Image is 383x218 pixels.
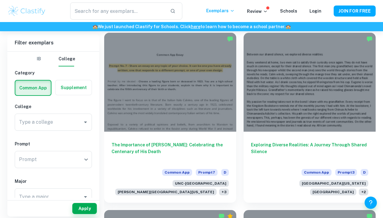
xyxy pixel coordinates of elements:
[15,141,92,147] h6: Prompt
[335,169,357,176] span: Prompt 3
[227,36,233,42] img: Marked
[104,33,236,203] a: The Importance of [PERSON_NAME]: Celebrating the Centenary of His DeathCommon AppPrompt7DUNC-[GEO...
[72,203,97,214] button: Apply
[112,141,229,162] h6: The Importance of [PERSON_NAME]: Celebrating the Centenary of His Death
[280,9,297,13] a: Schools
[359,189,368,195] span: + 2
[1,23,382,30] h6: We just launched Clastify for Schools. Click to learn how to become a school partner.
[221,169,229,176] span: D
[244,33,376,203] a: Exploring Diverse Realities: A Journey Through Shared SilenceCommon AppPrompt3D[GEOGRAPHIC_DATA][...
[196,169,218,176] span: Prompt 7
[81,118,90,126] button: Open
[286,24,291,29] span: 🏫
[361,169,368,176] span: D
[309,9,321,13] a: Login
[299,180,368,187] span: [GEOGRAPHIC_DATA][US_STATE]
[15,70,92,76] h6: Category
[70,2,165,20] input: Search for any exemplars...
[15,178,92,185] h6: Major
[115,189,217,195] span: [PERSON_NAME][GEOGRAPHIC_DATA][US_STATE]
[301,169,332,176] span: Common App
[32,52,75,66] div: Filter type choice
[59,52,75,66] button: College
[251,141,368,162] h6: Exploring Diverse Realities: A Journey Through Shared Silence
[55,80,92,95] button: Supplement
[365,197,377,209] button: Help and Feedback
[219,189,229,195] span: + 3
[15,81,51,95] button: Common App
[334,6,376,17] button: JOIN FOR FREE
[7,5,46,17] img: Clastify logo
[310,189,356,195] span: [GEOGRAPHIC_DATA]
[15,103,92,110] h6: College
[81,193,90,201] button: Open
[32,52,46,66] button: IB
[247,8,268,15] p: Review
[173,180,229,187] span: UNC-[GEOGRAPHIC_DATA]
[7,34,99,51] h6: Filter exemplars
[366,36,373,42] img: Marked
[206,7,235,14] p: Exemplars
[191,24,200,29] a: here
[162,169,192,176] span: Common App
[93,24,98,29] span: 🏫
